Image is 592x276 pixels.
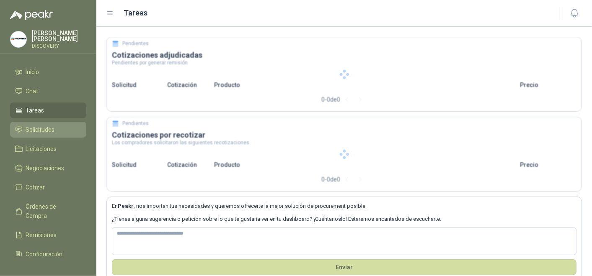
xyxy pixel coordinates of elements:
span: Chat [26,87,39,96]
a: Órdenes de Compra [10,199,86,224]
a: Chat [10,83,86,99]
span: Configuración [26,250,63,259]
button: Envíar [112,259,576,275]
a: Inicio [10,64,86,80]
p: En , nos importan tus necesidades y queremos ofrecerte la mejor solución de procurement posible. [112,202,576,210]
img: Company Logo [10,31,26,47]
a: Cotizar [10,179,86,195]
span: Órdenes de Compra [26,202,78,220]
span: Cotizar [26,183,45,192]
p: ¿Tienes alguna sugerencia o petición sobre lo que te gustaría ver en tu dashboard? ¡Cuéntanoslo! ... [112,215,576,223]
a: Licitaciones [10,141,86,157]
b: Peakr [118,203,134,209]
a: Remisiones [10,227,86,243]
a: Configuración [10,246,86,262]
a: Negociaciones [10,160,86,176]
p: DISCOVERY [32,43,86,49]
a: Solicitudes [10,122,86,138]
a: Tareas [10,102,86,118]
span: Remisiones [26,230,57,240]
h1: Tareas [124,7,148,19]
span: Inicio [26,67,39,77]
span: Licitaciones [26,144,57,153]
img: Logo peakr [10,10,53,20]
span: Negociaciones [26,164,65,173]
p: [PERSON_NAME] [PERSON_NAME] [32,30,86,42]
span: Tareas [26,106,44,115]
span: Solicitudes [26,125,55,134]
